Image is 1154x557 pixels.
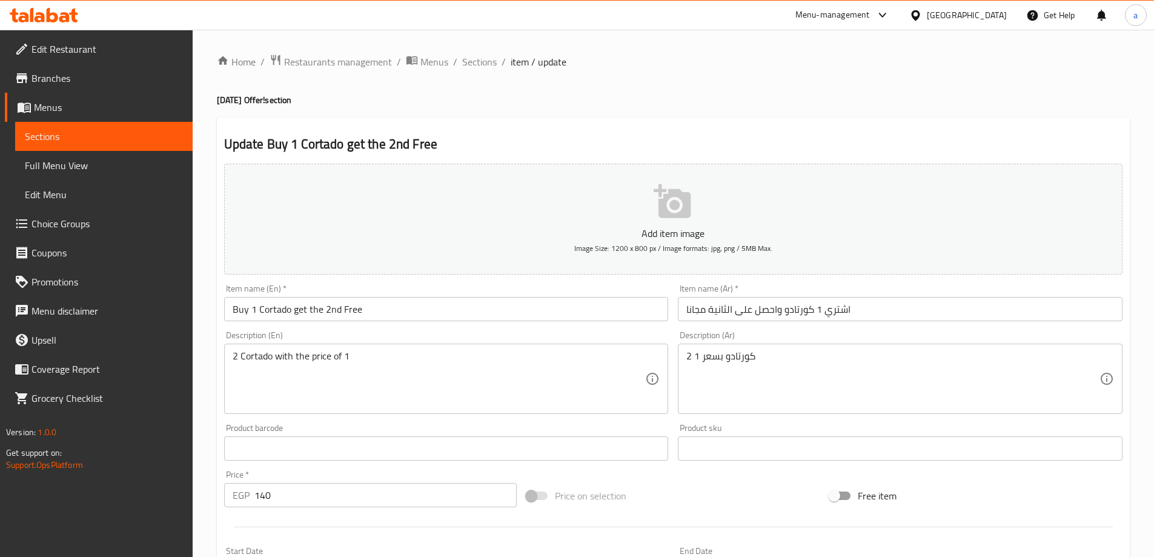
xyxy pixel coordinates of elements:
[502,55,506,69] li: /
[32,333,183,347] span: Upsell
[224,135,1122,153] h2: Update Buy 1 Cortado get the 2nd Free
[574,241,772,255] span: Image Size: 1200 x 800 px / Image formats: jpg, png / 5MB Max.
[260,55,265,69] li: /
[233,350,646,408] textarea: 2 Cortado with the price of 1
[25,158,183,173] span: Full Menu View
[406,54,448,70] a: Menus
[420,55,448,69] span: Menus
[32,391,183,405] span: Grocery Checklist
[5,238,193,267] a: Coupons
[5,296,193,325] a: Menu disclaimer
[795,8,870,22] div: Menu-management
[5,209,193,238] a: Choice Groups
[270,54,392,70] a: Restaurants management
[243,226,1104,241] p: Add item image
[5,35,193,64] a: Edit Restaurant
[5,355,193,384] a: Coverage Report
[25,129,183,144] span: Sections
[224,164,1122,275] button: Add item imageImage Size: 1200 x 800 px / Image formats: jpg, png / 5MB Max.
[462,55,497,69] a: Sections
[32,304,183,318] span: Menu disclaimer
[217,54,1130,70] nav: breadcrumb
[5,267,193,296] a: Promotions
[15,151,193,180] a: Full Menu View
[32,245,183,260] span: Coupons
[32,216,183,231] span: Choice Groups
[254,483,517,507] input: Please enter price
[32,71,183,85] span: Branches
[32,42,183,56] span: Edit Restaurant
[555,489,626,503] span: Price on selection
[284,55,392,69] span: Restaurants management
[38,424,56,440] span: 1.0.0
[224,297,669,321] input: Enter name En
[25,187,183,202] span: Edit Menu
[5,64,193,93] a: Branches
[32,275,183,289] span: Promotions
[678,436,1122,461] input: Please enter product sku
[678,297,1122,321] input: Enter name Ar
[233,488,250,502] p: EGP
[5,384,193,413] a: Grocery Checklist
[15,122,193,151] a: Sections
[511,55,566,69] span: item / update
[5,325,193,355] a: Upsell
[5,93,193,122] a: Menus
[224,436,669,461] input: Please enter product barcode
[32,362,183,376] span: Coverage Report
[397,55,401,69] li: /
[6,424,36,440] span: Version:
[34,100,183,115] span: Menus
[217,94,1130,106] h4: [DATE] Offer! section
[858,489,897,503] span: Free item
[217,55,256,69] a: Home
[1133,8,1138,22] span: a
[686,350,1099,408] textarea: 2 كورتادو بسعر 1
[6,445,62,461] span: Get support on:
[6,457,83,473] a: Support.OpsPlatform
[927,8,1007,22] div: [GEOGRAPHIC_DATA]
[453,55,457,69] li: /
[15,180,193,209] a: Edit Menu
